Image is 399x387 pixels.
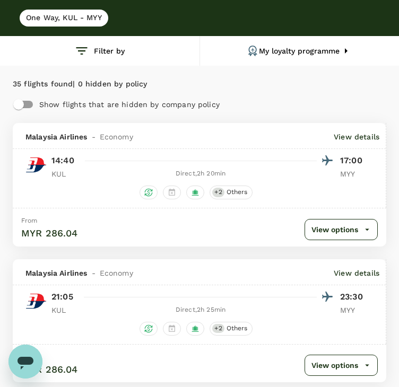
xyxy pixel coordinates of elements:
div: +2Others [210,186,252,199]
div: Direct , 2h 25min [84,305,317,315]
div: +2Others [210,322,252,336]
p: View details [334,131,379,142]
img: MH [25,291,47,312]
span: From [21,217,38,224]
button: View options [305,219,378,240]
span: - [88,268,100,278]
span: - [88,131,100,142]
p: 23:30 [340,291,367,303]
span: Economy [100,268,133,278]
span: Others [222,324,252,333]
span: Malaysia Airlines [25,268,88,278]
p: 17:00 [340,154,367,167]
p: KUL [51,169,78,179]
iframe: Button to launch messaging window [8,345,42,379]
span: + 2 [212,188,224,197]
p: MYY [340,305,367,315]
p: Show flights that are hidden by company policy [39,99,351,110]
p: MYR 286.04 [21,363,78,376]
p: MYY [340,169,367,179]
button: View options [305,355,378,376]
p: MYR 286.04 [21,226,78,240]
div: One Way, KUL - MYY [20,10,108,27]
div: Direct , 2h 20min [84,169,317,179]
img: my-loyalty-programme [246,45,259,57]
span: Others [222,188,252,197]
p: KUL [51,305,78,315]
span: + 2 [212,324,224,333]
p: 21:05 [51,291,73,303]
p: 14:40 [51,154,74,167]
p: View details [334,268,379,278]
span: Economy [100,131,133,142]
img: MH [25,154,47,175]
h6: One Way , KUL - MYY [26,12,102,24]
span: Malaysia Airlines [25,131,88,142]
div: 35 flights found | 0 hidden by policy [13,78,386,90]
